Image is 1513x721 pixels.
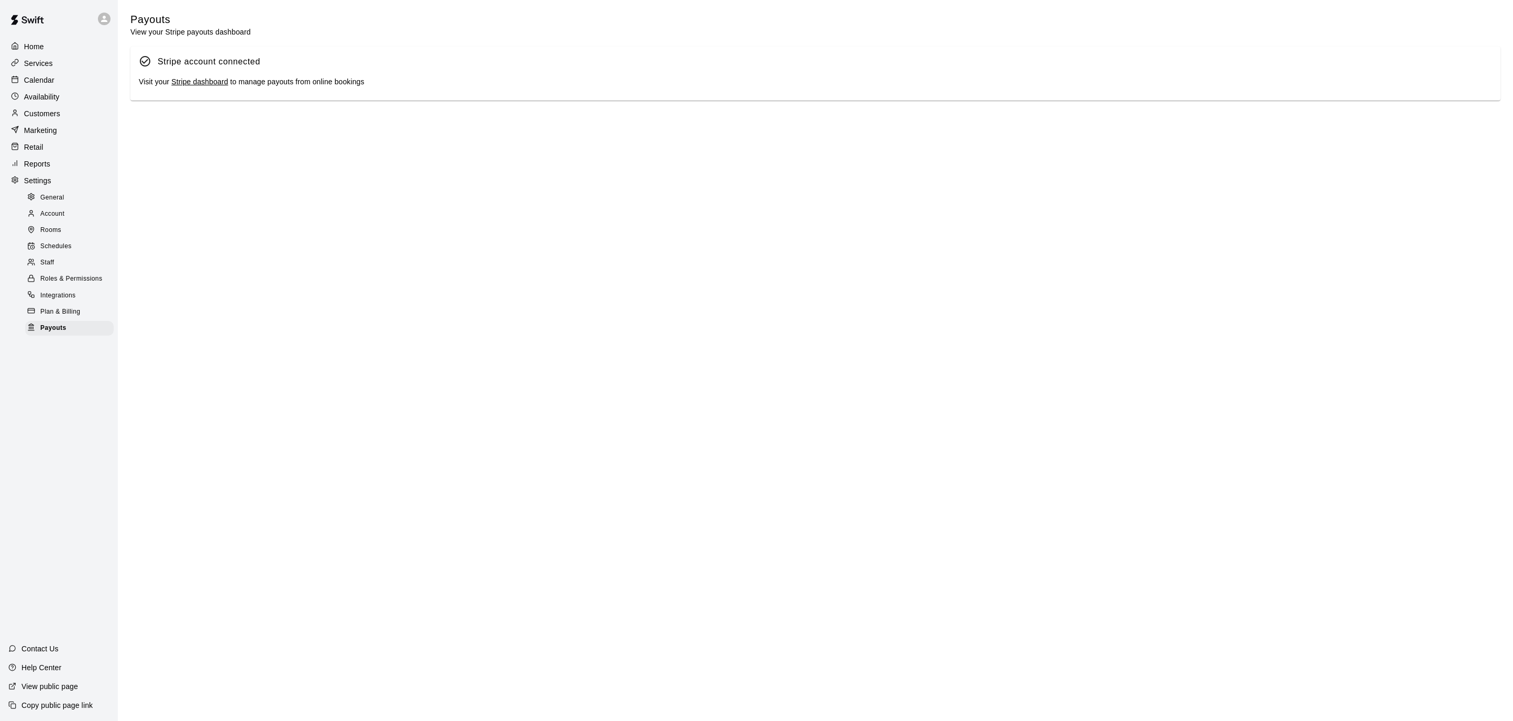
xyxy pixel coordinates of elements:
[171,77,228,86] a: Stripe dashboard
[40,274,102,284] span: Roles & Permissions
[25,206,118,222] a: Account
[25,321,114,336] div: Payouts
[40,307,80,317] span: Plan & Billing
[25,239,114,254] div: Schedules
[24,125,57,136] p: Marketing
[21,644,59,654] p: Contact Us
[24,92,60,102] p: Availability
[40,258,54,268] span: Staff
[24,58,53,69] p: Services
[8,156,109,172] a: Reports
[139,76,1492,88] div: Visit your to manage payouts from online bookings
[130,27,251,37] p: View your Stripe payouts dashboard
[25,320,118,336] a: Payouts
[40,193,64,203] span: General
[25,223,118,239] a: Rooms
[21,662,61,673] p: Help Center
[8,139,109,155] a: Retail
[40,241,72,252] span: Schedules
[130,13,251,27] h5: Payouts
[25,223,114,238] div: Rooms
[25,191,114,205] div: General
[8,106,109,121] a: Customers
[24,159,50,169] p: Reports
[40,225,61,236] span: Rooms
[25,304,118,320] a: Plan & Billing
[25,239,118,255] a: Schedules
[25,190,118,206] a: General
[40,209,64,219] span: Account
[24,142,43,152] p: Retail
[8,72,109,88] a: Calendar
[24,41,44,52] p: Home
[8,123,109,138] a: Marketing
[24,175,51,186] p: Settings
[25,256,114,270] div: Staff
[40,323,66,334] span: Payouts
[24,75,54,85] p: Calendar
[8,89,109,105] a: Availability
[25,289,114,303] div: Integrations
[8,56,109,71] a: Services
[25,271,118,287] a: Roles & Permissions
[8,39,109,54] a: Home
[8,173,109,188] a: Settings
[25,287,118,304] a: Integrations
[25,305,114,319] div: Plan & Billing
[21,700,93,711] p: Copy public page link
[24,108,60,119] p: Customers
[40,291,76,301] span: Integrations
[25,255,118,271] a: Staff
[21,681,78,692] p: View public page
[25,272,114,286] div: Roles & Permissions
[158,55,260,69] div: Stripe account connected
[25,207,114,221] div: Account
